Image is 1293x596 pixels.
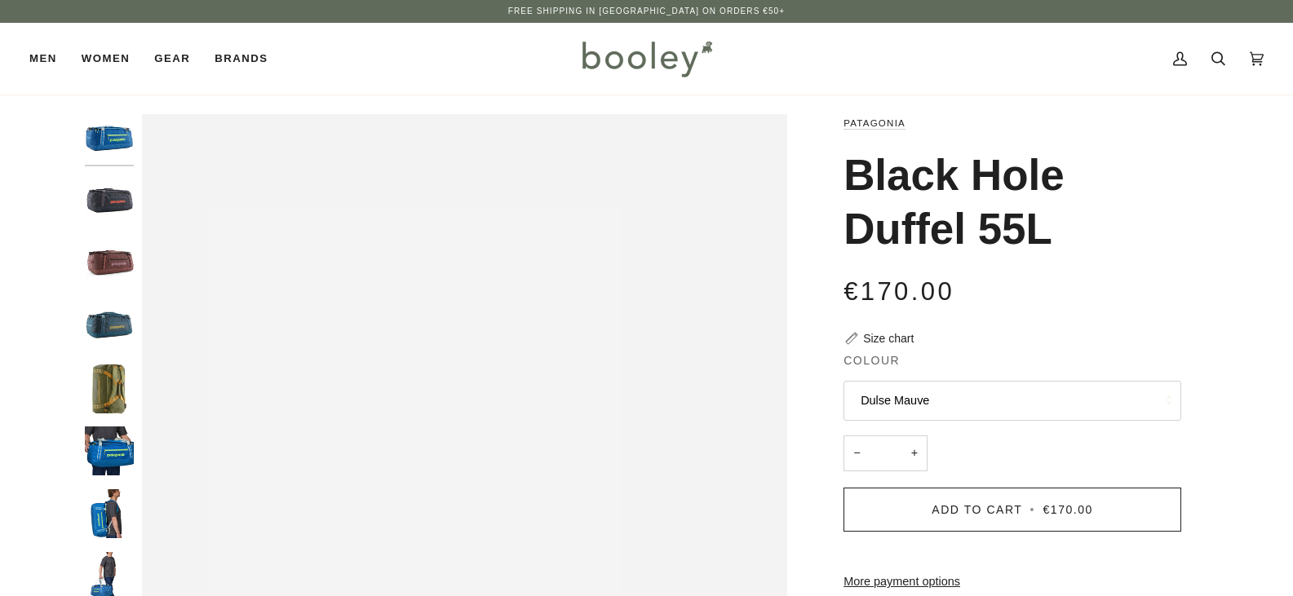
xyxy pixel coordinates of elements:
[575,35,718,82] img: Booley
[85,364,134,413] img: Patagonia Black Hole Duffel 55L Buckhorn Green - Booley Galway
[844,277,954,306] span: €170.00
[29,51,57,67] span: Men
[85,114,134,163] img: Patagonia Black Hole Duffel 55L Vessel Blue - Booley Galway
[85,489,134,538] img: Patagonia Black Hole Duffel 55L Vessel Blue - Booley Galway
[69,23,142,95] a: Women
[1027,503,1038,516] span: •
[844,381,1181,421] button: Dulse Mauve
[844,435,928,472] input: Quantity
[82,51,130,67] span: Women
[29,23,69,95] a: Men
[85,177,134,226] img: Patagonia Black Hole Duffel 55L Smolder Blue - Booley Galway
[215,51,268,67] span: Brands
[85,239,134,288] img: Patagonia Black Hole Duffel 55L Dulse Mauve - Booley Galway
[508,5,785,18] p: Free Shipping in [GEOGRAPHIC_DATA] on Orders €50+
[142,23,202,95] a: Gear
[85,302,134,351] img: Black Hole Duffel 55L
[932,503,1022,516] span: Add to Cart
[844,573,1181,591] a: More payment options
[85,426,134,475] img: Patagonia Black Hole Duffel 55L Vessel Blue - Booley Galway
[901,435,928,472] button: +
[844,488,1181,532] button: Add to Cart • €170.00
[863,330,914,347] div: Size chart
[844,352,900,369] span: Colour
[844,118,906,128] a: Patagonia
[844,148,1169,256] h1: Black Hole Duffel 55L
[844,435,870,472] button: −
[154,51,190,67] span: Gear
[1043,503,1093,516] span: €170.00
[202,23,280,95] a: Brands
